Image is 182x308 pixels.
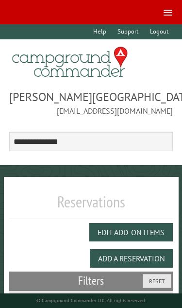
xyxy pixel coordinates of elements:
[145,24,173,39] a: Logout
[9,272,173,290] h2: Filters
[89,24,111,39] a: Help
[36,297,146,304] small: © Campground Commander LLC. All rights reserved.
[89,223,173,241] button: Edit Add-on Items
[113,24,143,39] a: Support
[90,249,173,268] button: Add a Reservation
[9,43,131,81] img: Campground Commander
[9,89,173,116] span: [PERSON_NAME][GEOGRAPHIC_DATA] [EMAIL_ADDRESS][DOMAIN_NAME]
[9,192,173,219] h1: Reservations
[143,274,171,288] button: Reset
